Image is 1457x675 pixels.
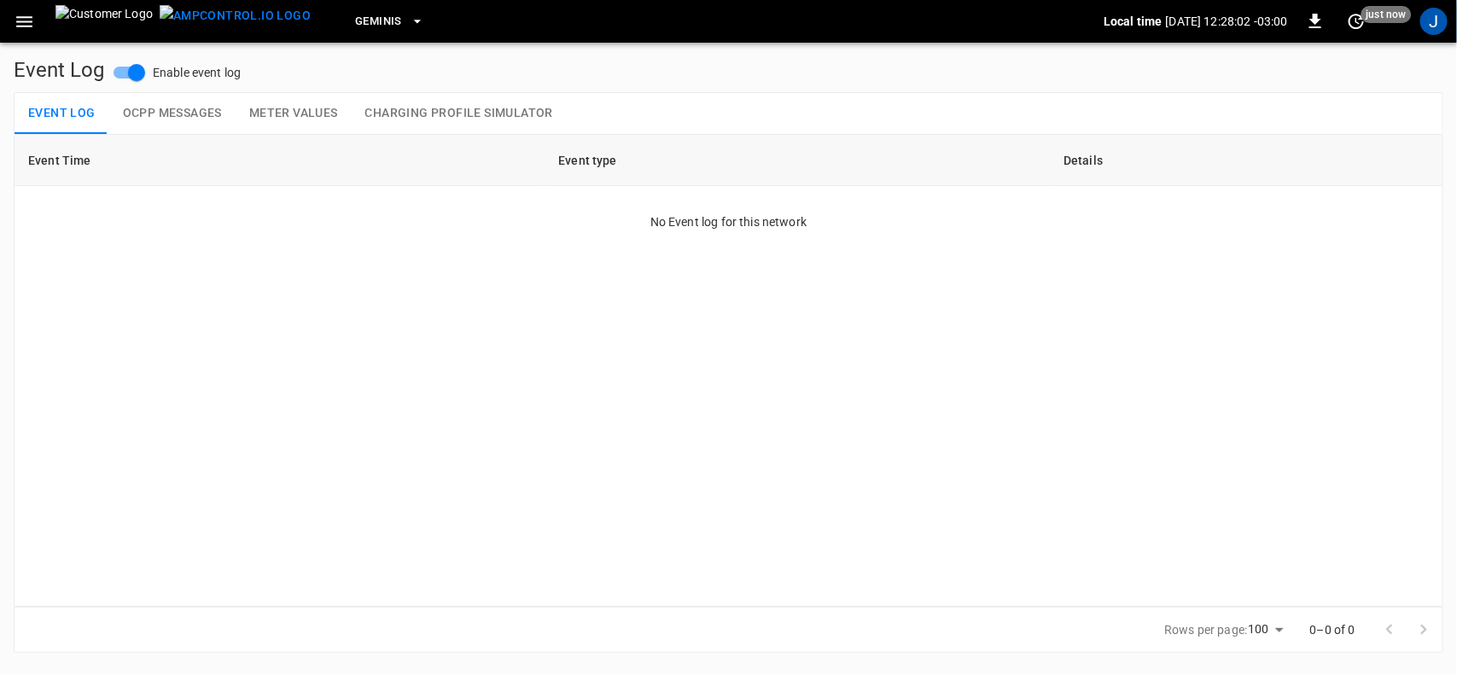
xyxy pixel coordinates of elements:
[15,186,1442,230] div: No Event log for this network
[236,93,352,134] button: Meter Values
[55,5,153,38] img: Customer Logo
[545,135,1050,186] th: Event type
[1164,621,1247,638] p: Rows per page:
[153,64,241,82] span: Enable event log
[160,5,311,26] img: ampcontrol.io logo
[1310,621,1355,638] p: 0–0 of 0
[15,135,545,186] th: Event Time
[352,93,567,134] button: Charging Profile Simulator
[355,12,402,32] span: Geminis
[1050,135,1442,186] th: Details
[109,93,236,134] button: OCPP Messages
[15,135,1442,186] table: event log table
[1420,8,1448,35] div: profile-icon
[1104,13,1163,30] p: Local time
[1166,13,1288,30] p: [DATE] 12:28:02 -03:00
[14,56,104,84] h5: Event Log
[15,93,109,134] button: Event Log
[348,5,431,38] button: Geminis
[1248,617,1289,642] div: 100
[15,93,1442,134] div: reports tabs
[1343,8,1370,35] button: set refresh interval
[1361,6,1412,23] span: just now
